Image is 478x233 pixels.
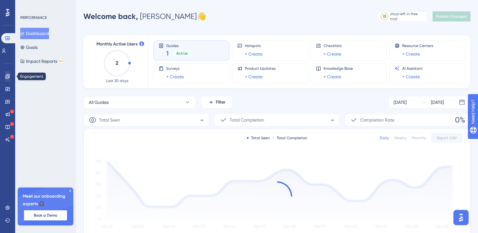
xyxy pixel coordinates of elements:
[20,56,64,67] button: Impact ReportsBETA
[383,14,386,19] div: 13
[412,135,426,140] div: Monthly
[330,115,334,125] span: -
[394,135,407,140] div: Weekly
[89,99,109,106] span: All Guides
[324,50,341,58] a: + Create
[166,43,193,48] span: Guides
[24,210,67,220] button: Book a Demo
[437,135,457,140] span: Export CSV
[99,116,120,124] span: Total Seen
[166,73,184,81] a: + Create
[20,15,47,20] div: PERFORMANCE
[83,11,206,21] div: [PERSON_NAME] 👋
[34,213,57,218] span: Book a Demo
[106,78,128,83] span: Last 30 days
[245,43,263,48] span: Hotspots
[451,208,470,227] iframe: UserGuiding AI Assistant Launcher
[394,99,407,106] div: [DATE]
[83,12,138,21] span: Welcome back,
[96,40,137,48] span: Monthly Active Users
[247,135,270,140] div: Total Seen
[324,73,341,81] a: + Create
[245,66,275,71] span: Product Updates
[402,43,433,48] span: Resource Centers
[200,115,204,125] span: -
[230,116,264,124] span: Total Completion
[58,60,64,63] div: BETA
[15,2,39,9] span: Need Help?
[436,14,467,19] span: Publish Changes
[116,60,118,66] text: 2
[390,11,425,21] div: days left in free trial
[402,66,423,71] span: AI Assistant
[216,99,226,106] span: Filter
[166,49,169,58] span: 1
[431,99,444,106] div: [DATE]
[324,43,342,48] span: Checklists
[23,193,68,208] span: Meet our onboarding experts 🎧
[433,11,470,21] button: Publish Changes
[166,66,184,71] span: Surveys
[201,96,233,109] button: Filter
[380,135,389,140] div: Daily
[324,66,353,71] span: Knowledge Base
[402,73,420,81] a: + Create
[20,28,49,39] button: Dashboard
[20,42,38,53] button: Goals
[245,73,263,81] a: + Create
[360,116,394,124] span: Completion Rate
[455,115,465,125] span: 0%
[83,96,196,109] button: All Guides
[176,51,188,56] span: Active
[272,135,307,140] div: Total Completion
[245,50,263,58] a: + Create
[402,50,420,58] a: + Create
[431,133,463,143] button: Export CSV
